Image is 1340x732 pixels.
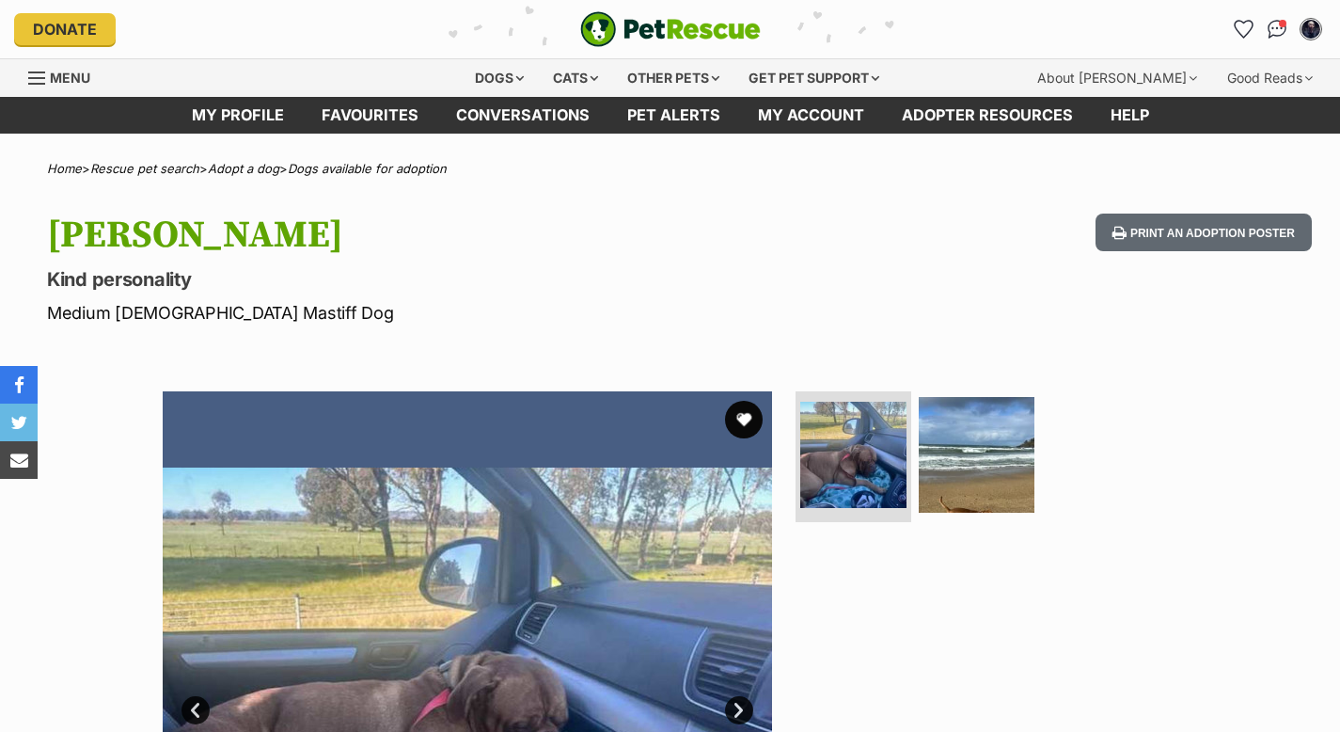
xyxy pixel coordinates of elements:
[1214,59,1326,97] div: Good Reads
[1228,14,1258,44] a: Favourites
[725,401,763,438] button: favourite
[739,97,883,134] a: My account
[47,266,817,293] p: Kind personality
[608,97,739,134] a: Pet alerts
[47,300,817,326] p: Medium [DEMOGRAPHIC_DATA] Mastiff Dog
[303,97,437,134] a: Favourites
[1262,14,1292,44] a: Conversations
[28,59,103,93] a: Menu
[208,161,279,176] a: Adopt a dog
[1296,14,1326,44] button: My account
[462,59,537,97] div: Dogs
[1228,14,1326,44] ul: Account quick links
[50,70,90,86] span: Menu
[735,59,892,97] div: Get pet support
[90,161,199,176] a: Rescue pet search
[181,696,210,724] a: Prev
[1024,59,1210,97] div: About [PERSON_NAME]
[1096,214,1312,252] button: Print an adoption poster
[800,402,906,508] img: Photo of Rusty
[14,13,116,45] a: Donate
[580,11,761,47] a: PetRescue
[540,59,611,97] div: Cats
[47,161,82,176] a: Home
[614,59,733,97] div: Other pets
[47,214,817,257] h1: [PERSON_NAME]
[288,161,447,176] a: Dogs available for adoption
[883,97,1092,134] a: Adopter resources
[1268,20,1287,39] img: chat-41dd97257d64d25036548639549fe6c8038ab92f7586957e7f3b1b290dea8141.svg
[437,97,608,134] a: conversations
[173,97,303,134] a: My profile
[919,397,1034,513] img: Photo of Rusty
[1301,20,1320,39] img: Amanda Mason profile pic
[1092,97,1168,134] a: Help
[580,11,761,47] img: logo-e224e6f780fb5917bec1dbf3a21bbac754714ae5b6737aabdf751b685950b380.svg
[725,696,753,724] a: Next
